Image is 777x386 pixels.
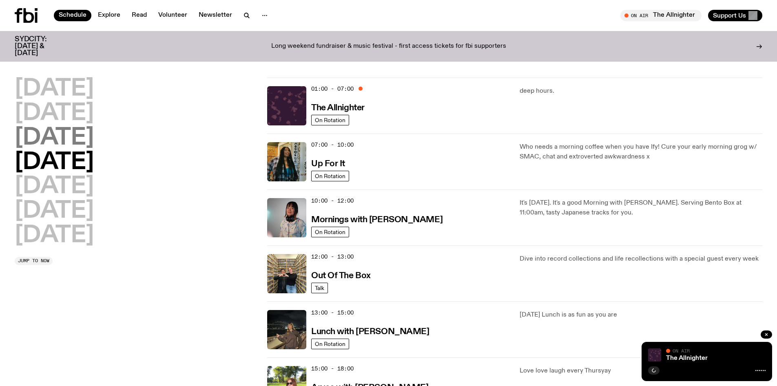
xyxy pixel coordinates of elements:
[520,86,762,96] p: deep hours.
[311,104,365,112] h3: The Allnighter
[15,151,94,174] button: [DATE]
[315,173,345,179] span: On Rotation
[15,78,94,100] button: [DATE]
[311,272,371,280] h3: Out Of The Box
[15,175,94,198] button: [DATE]
[315,341,345,347] span: On Rotation
[315,229,345,235] span: On Rotation
[315,285,324,291] span: Talk
[311,326,429,336] a: Lunch with [PERSON_NAME]
[311,365,354,373] span: 15:00 - 18:00
[311,253,354,261] span: 12:00 - 13:00
[620,10,702,21] button: On AirThe Allnighter
[267,198,306,237] img: Kana Frazer is smiling at the camera with her head tilted slightly to her left. She wears big bla...
[267,254,306,293] img: Matt and Kate stand in the music library and make a heart shape with one hand each.
[153,10,192,21] a: Volunteer
[267,310,306,349] img: Izzy Page stands above looking down at Opera Bar. She poses in front of the Harbour Bridge in the...
[520,366,762,376] p: Love love laugh every Thursyay
[311,227,349,237] a: On Rotation
[311,328,429,336] h3: Lunch with [PERSON_NAME]
[311,309,354,317] span: 13:00 - 15:00
[311,171,349,181] a: On Rotation
[520,198,762,218] p: It's [DATE]. It's a good Morning with [PERSON_NAME]. Serving Bento Box at 11:00am, tasty Japanese...
[194,10,237,21] a: Newsletter
[311,85,354,93] span: 01:00 - 07:00
[520,142,762,162] p: Who needs a morning coffee when you have Ify! Cure your early morning grog w/ SMAC, chat and extr...
[18,259,49,263] span: Jump to now
[311,283,328,293] a: Talk
[311,158,345,168] a: Up For It
[315,117,345,123] span: On Rotation
[93,10,125,21] a: Explore
[15,36,67,57] h3: SYDCITY: [DATE] & [DATE]
[267,142,306,181] img: Ify - a Brown Skin girl with black braided twists, looking up to the side with her tongue stickin...
[311,115,349,125] a: On Rotation
[708,10,762,21] button: Support Us
[673,348,690,353] span: On Air
[311,216,443,224] h3: Mornings with [PERSON_NAME]
[311,339,349,349] a: On Rotation
[15,200,94,223] button: [DATE]
[520,310,762,320] p: [DATE] Lunch is as fun as you are
[311,214,443,224] a: Mornings with [PERSON_NAME]
[127,10,152,21] a: Read
[311,160,345,168] h3: Up For It
[15,127,94,149] button: [DATE]
[15,102,94,125] button: [DATE]
[311,197,354,205] span: 10:00 - 12:00
[15,257,53,265] button: Jump to now
[311,141,354,149] span: 07:00 - 10:00
[311,102,365,112] a: The Allnighter
[311,270,371,280] a: Out Of The Box
[520,254,762,264] p: Dive into record collections and life recollections with a special guest every week
[54,10,91,21] a: Schedule
[713,12,746,19] span: Support Us
[666,355,708,361] a: The Allnighter
[271,43,506,50] p: Long weekend fundraiser & music festival - first access tickets for fbi supporters
[15,224,94,247] button: [DATE]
